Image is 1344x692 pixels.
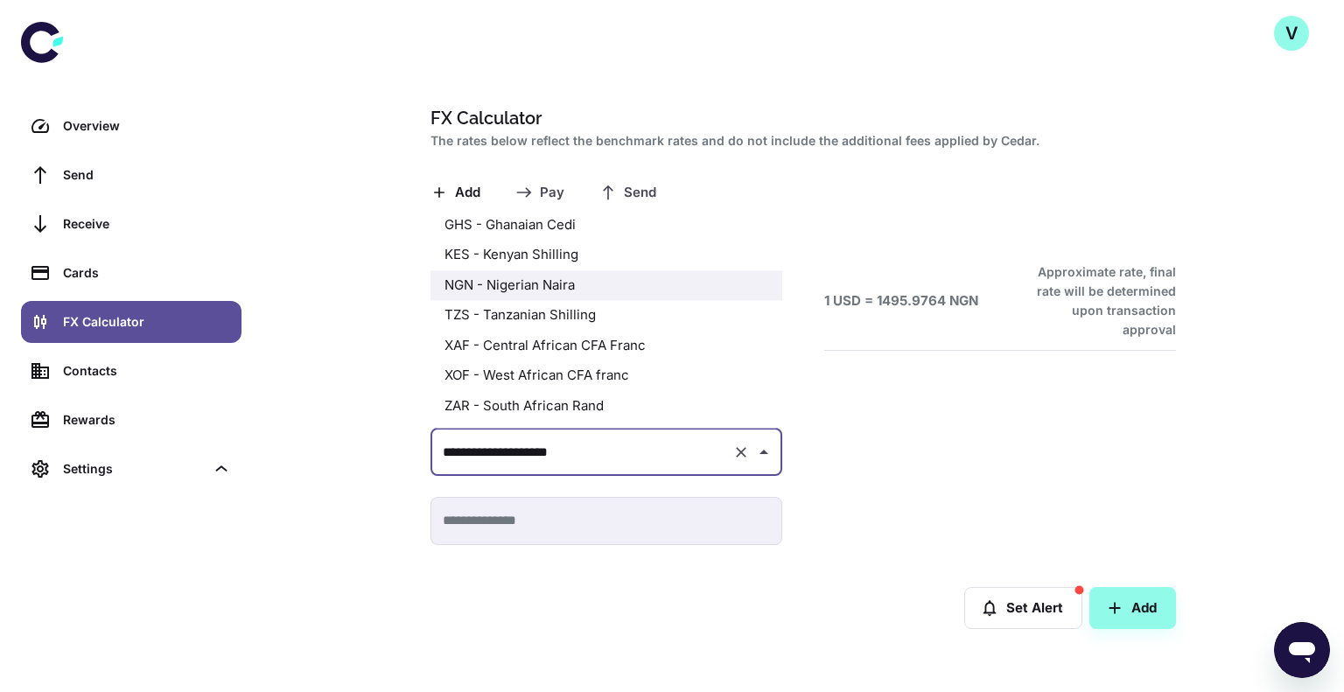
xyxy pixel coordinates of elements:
h2: The rates below reflect the benchmark rates and do not include the additional fees applied by Cedar. [430,131,1169,150]
div: Contacts [63,361,231,381]
li: XOF - West African CFA franc [430,360,782,391]
div: Receive [63,214,231,234]
li: GHS - Ghanaian Cedi [430,210,782,241]
div: Rewards [63,410,231,430]
a: Overview [21,105,241,147]
h1: FX Calculator [430,105,1169,131]
div: Overview [63,116,231,136]
li: NGN - Nigerian Naira [430,270,782,301]
button: Set Alert [964,587,1082,629]
button: Close [752,440,776,465]
div: Settings [21,448,241,490]
li: ZAR - South African Rand [430,391,782,422]
div: Send [63,165,231,185]
span: Add [455,185,480,201]
a: FX Calculator [21,301,241,343]
h6: 1 USD = 1495.9764 NGN [824,291,978,311]
h6: Approximate rate, final rate will be determined upon transaction approval [1018,262,1176,339]
div: Cards [63,263,231,283]
a: Send [21,154,241,196]
a: Contacts [21,350,241,392]
button: Clear [729,440,753,465]
button: V [1274,16,1309,51]
div: FX Calculator [63,312,231,332]
div: Settings [63,459,205,479]
span: Pay [540,185,564,201]
li: TZS - Tanzanian Shilling [430,300,782,331]
li: KES - Kenyan Shilling [430,240,782,270]
button: Add [1089,587,1176,629]
a: Rewards [21,399,241,441]
iframe: Button to launch messaging window [1274,622,1330,678]
li: XAF - Central African CFA Franc [430,331,782,361]
a: Receive [21,203,241,245]
span: Send [624,185,656,201]
a: Cards [21,252,241,294]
